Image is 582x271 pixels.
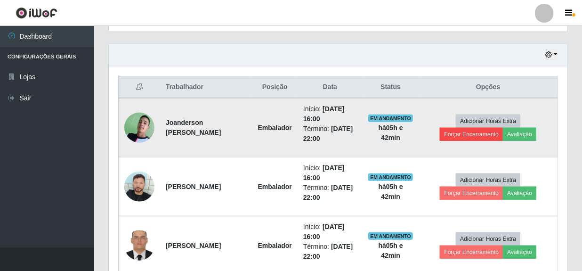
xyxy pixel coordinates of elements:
img: 1740417182647.jpeg [124,226,154,266]
strong: há 05 h e 42 min [379,183,403,200]
button: Avaliação [503,187,536,200]
th: Posição [252,76,298,99]
li: Término: [303,242,357,262]
th: Opções [419,76,558,99]
time: [DATE] 16:00 [303,105,345,123]
li: Início: [303,222,357,242]
time: [DATE] 16:00 [303,223,345,240]
button: Adicionar Horas Extra [456,232,520,246]
img: CoreUI Logo [16,7,57,19]
img: 1697137663961.jpeg [124,107,154,148]
time: [DATE] 16:00 [303,164,345,181]
strong: há 05 h e 42 min [379,242,403,259]
strong: Embalador [258,183,292,190]
th: Trabalhador [160,76,252,99]
li: Início: [303,163,357,183]
strong: [PERSON_NAME] [166,183,221,190]
span: EM ANDAMENTO [368,232,413,240]
button: Forçar Encerramento [440,246,503,259]
button: Adicionar Horas Extra [456,115,520,128]
strong: Embalador [258,242,292,249]
th: Data [298,76,363,99]
li: Término: [303,124,357,144]
button: Forçar Encerramento [440,128,503,141]
th: Status [363,76,419,99]
button: Adicionar Horas Extra [456,173,520,187]
img: 1707142945226.jpeg [124,172,154,202]
strong: há 05 h e 42 min [379,124,403,141]
button: Forçar Encerramento [440,187,503,200]
strong: Embalador [258,124,292,131]
strong: [PERSON_NAME] [166,242,221,249]
strong: Joanderson [PERSON_NAME] [166,119,221,136]
button: Avaliação [503,246,536,259]
span: EM ANDAMENTO [368,115,413,122]
span: EM ANDAMENTO [368,173,413,181]
li: Início: [303,104,357,124]
li: Término: [303,183,357,203]
button: Avaliação [503,128,536,141]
